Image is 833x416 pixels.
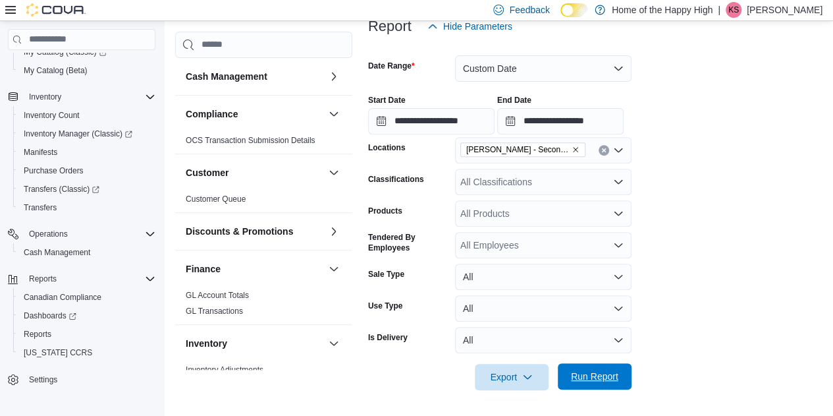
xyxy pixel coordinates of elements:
[29,374,57,385] span: Settings
[326,223,342,239] button: Discounts & Promotions
[612,2,712,18] p: Home of the Happy High
[26,3,86,16] img: Cova
[368,301,402,311] label: Use Type
[368,269,404,280] label: Sale Type
[186,365,263,374] a: Inventory Adjustments
[18,289,155,305] span: Canadian Compliance
[13,343,161,362] button: [US_STATE] CCRS
[13,143,161,162] button: Manifests
[186,194,246,204] a: Customer Queue
[18,163,89,179] a: Purchase Orders
[455,295,631,322] button: All
[24,65,88,76] span: My Catalog (Beta)
[571,370,618,383] span: Run Report
[718,2,720,18] p: |
[29,274,57,284] span: Reports
[18,181,105,197] a: Transfers (Classic)
[13,180,161,198] a: Transfers (Classic)
[24,165,84,176] span: Purchase Orders
[18,200,62,216] a: Transfers
[326,165,342,181] button: Customer
[18,345,155,361] span: Washington CCRS
[368,142,406,153] label: Locations
[13,43,161,61] a: My Catalog (Classic)
[18,126,138,142] a: Inventory Manager (Classic)
[368,232,450,253] label: Tendered By Employees
[613,145,624,156] button: Open list of options
[13,198,161,217] button: Transfers
[18,63,155,78] span: My Catalog (Beta)
[18,107,85,123] a: Inventory Count
[24,292,101,303] span: Canadian Compliance
[3,270,161,288] button: Reports
[3,88,161,106] button: Inventory
[475,364,549,390] button: Export
[613,177,624,187] button: Open list of options
[18,181,155,197] span: Transfers (Classic)
[368,61,415,71] label: Date Range
[186,135,315,146] span: OCS Transaction Submission Details
[186,225,293,238] h3: Discounts & Promotions
[186,262,323,276] button: Finance
[368,95,406,105] label: Start Date
[18,144,155,160] span: Manifests
[368,332,408,343] label: Is Delivery
[24,147,57,158] span: Manifests
[24,202,57,213] span: Transfers
[29,92,61,102] span: Inventory
[24,329,51,340] span: Reports
[186,307,243,316] a: GL Transactions
[186,136,315,145] a: OCS Transaction Submission Details
[24,311,76,321] span: Dashboards
[24,247,90,258] span: Cash Management
[18,289,107,305] a: Canadian Compliance
[509,3,549,16] span: Feedback
[24,110,80,121] span: Inventory Count
[455,264,631,290] button: All
[326,106,342,122] button: Compliance
[175,133,352,154] div: Compliance
[368,174,424,185] label: Classifications
[18,245,155,260] span: Cash Management
[186,166,323,179] button: Customer
[186,337,227,350] h3: Inventory
[613,240,624,251] button: Open list of options
[18,308,155,324] span: Dashboards
[24,226,73,242] button: Operations
[460,142,585,157] span: Warman - Second Ave - Prairie Records
[443,20,512,33] span: Hide Parameters
[186,365,263,375] span: Inventory Adjustments
[497,108,624,134] input: Press the down key to open a popover containing a calendar.
[186,225,323,238] button: Discounts & Promotions
[18,345,97,361] a: [US_STATE] CCRS
[18,44,155,60] span: My Catalog (Classic)
[13,106,161,125] button: Inventory Count
[24,226,155,242] span: Operations
[558,363,631,390] button: Run Report
[613,208,624,219] button: Open list of options
[368,206,402,216] label: Products
[24,371,155,388] span: Settings
[560,17,561,18] span: Dark Mode
[18,326,57,342] a: Reports
[726,2,741,18] div: Kelsey Short
[728,2,739,18] span: KS
[186,107,323,121] button: Compliance
[422,13,518,40] button: Hide Parameters
[13,243,161,262] button: Cash Management
[13,288,161,307] button: Canadian Compliance
[3,225,161,243] button: Operations
[368,18,412,34] h3: Report
[24,271,62,287] button: Reports
[29,229,68,239] span: Operations
[24,47,107,57] span: My Catalog (Classic)
[186,291,249,300] a: GL Account Totals
[24,271,155,287] span: Reports
[3,370,161,389] button: Settings
[326,69,342,84] button: Cash Management
[24,184,99,194] span: Transfers (Classic)
[326,261,342,277] button: Finance
[18,107,155,123] span: Inventory Count
[18,245,95,260] a: Cash Management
